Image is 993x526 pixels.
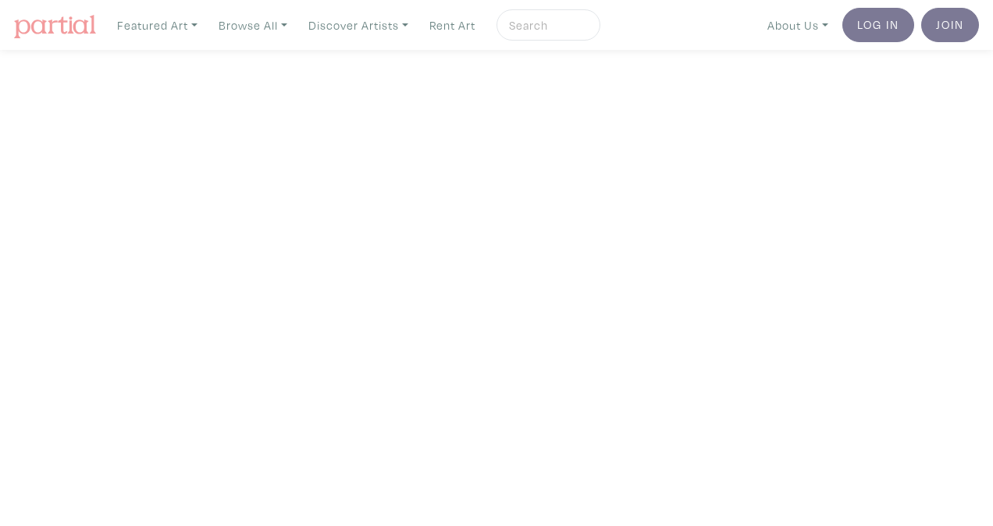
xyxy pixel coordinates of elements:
a: Browse All [212,9,294,41]
a: About Us [760,9,835,41]
a: Featured Art [110,9,205,41]
a: Join [921,8,979,42]
a: Rent Art [422,9,482,41]
a: Log In [842,8,914,42]
input: Search [507,16,585,35]
a: Discover Artists [301,9,415,41]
